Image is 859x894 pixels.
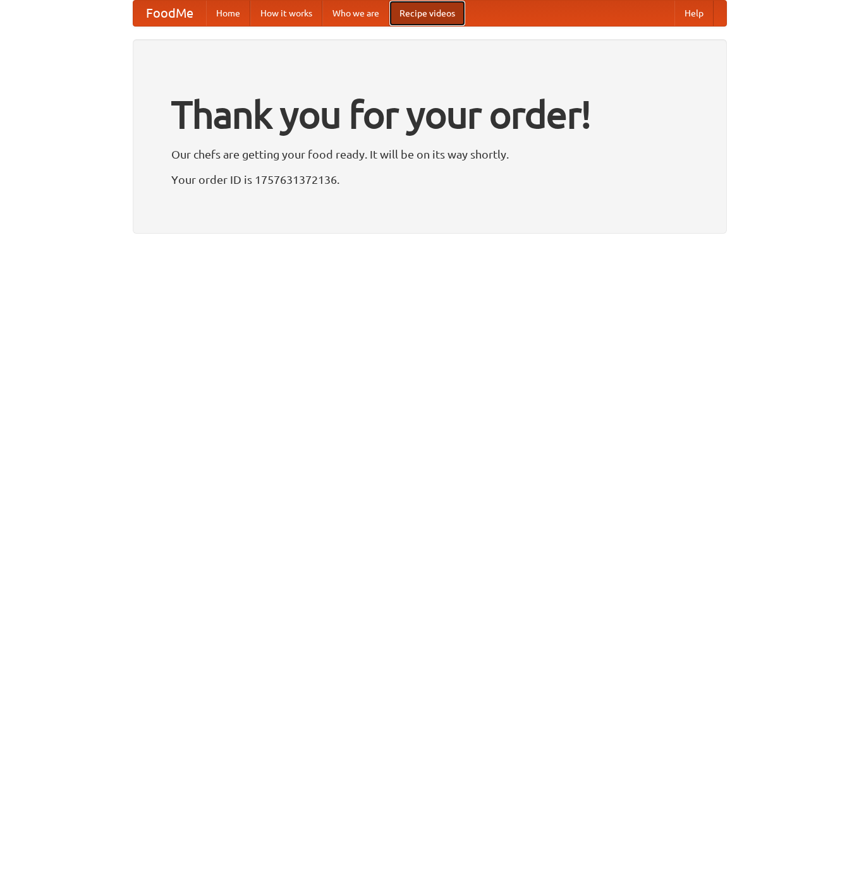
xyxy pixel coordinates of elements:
[171,170,688,189] p: Your order ID is 1757631372136.
[674,1,714,26] a: Help
[171,145,688,164] p: Our chefs are getting your food ready. It will be on its way shortly.
[171,84,688,145] h1: Thank you for your order!
[133,1,206,26] a: FoodMe
[206,1,250,26] a: Home
[322,1,389,26] a: Who we are
[250,1,322,26] a: How it works
[389,1,465,26] a: Recipe videos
